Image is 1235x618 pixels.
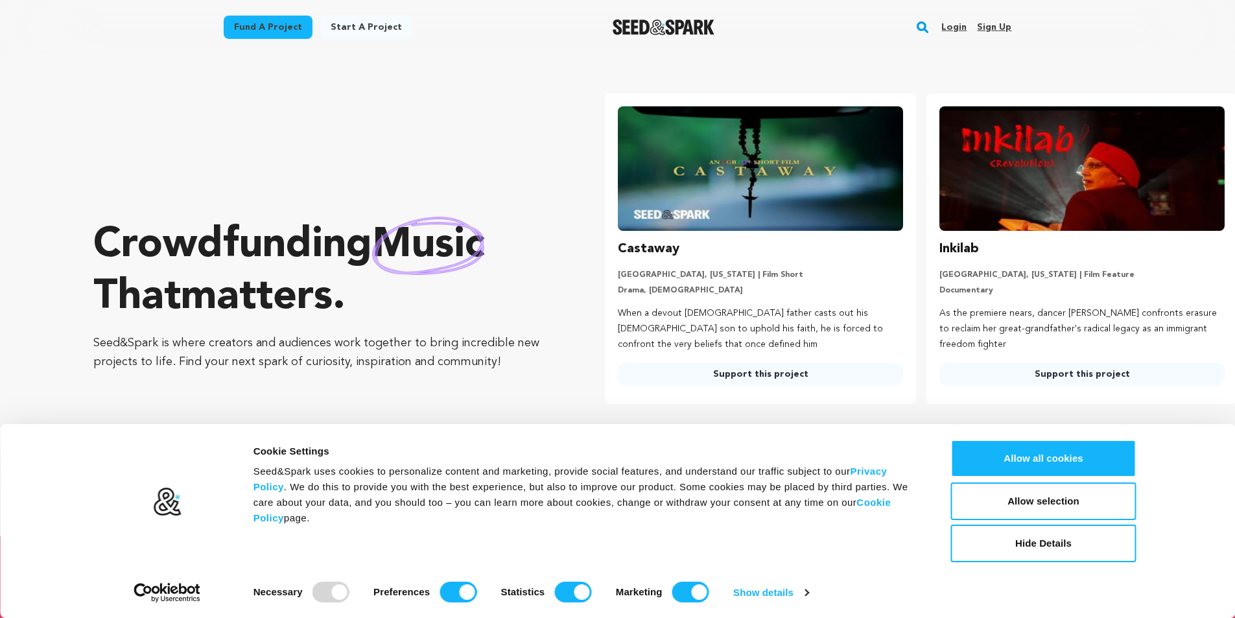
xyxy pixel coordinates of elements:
p: Drama, [DEMOGRAPHIC_DATA] [618,285,903,296]
p: As the premiere nears, dancer [PERSON_NAME] confronts erasure to reclaim her great-grandfather's ... [939,306,1225,352]
a: Support this project [618,362,903,386]
strong: Statistics [501,586,545,597]
p: [GEOGRAPHIC_DATA], [US_STATE] | Film Short [618,270,903,280]
a: Usercentrics Cookiebot - opens in a new window [110,583,224,602]
a: Sign up [977,17,1011,38]
strong: Marketing [616,586,663,597]
p: When a devout [DEMOGRAPHIC_DATA] father casts out his [DEMOGRAPHIC_DATA] son to uphold his faith,... [618,306,903,352]
span: matters [181,277,333,318]
p: [GEOGRAPHIC_DATA], [US_STATE] | Film Feature [939,270,1225,280]
img: Inkilab image [939,106,1225,231]
button: Allow all cookies [951,440,1136,477]
button: Hide Details [951,525,1136,562]
a: Start a project [320,16,412,39]
button: Allow selection [951,482,1136,520]
a: Seed&Spark Homepage [613,19,714,35]
div: Seed&Spark uses cookies to personalize content and marketing, provide social features, and unders... [253,464,922,526]
a: Login [941,17,967,38]
strong: Preferences [373,586,430,597]
div: Cookie Settings [253,444,922,459]
a: Show details [733,583,808,602]
img: logo [152,487,182,517]
img: hand sketched image [372,217,484,274]
img: Seed&Spark Logo Dark Mode [613,19,714,35]
img: Castaway image [618,106,903,231]
p: Documentary [939,285,1225,296]
a: Support this project [939,362,1225,386]
p: Crowdfunding that . [93,220,553,324]
p: Seed&Spark is where creators and audiences work together to bring incredible new projects to life... [93,334,553,372]
h3: Inkilab [939,239,979,259]
h3: Castaway [618,239,679,259]
a: Fund a project [224,16,312,39]
strong: Necessary [253,586,303,597]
